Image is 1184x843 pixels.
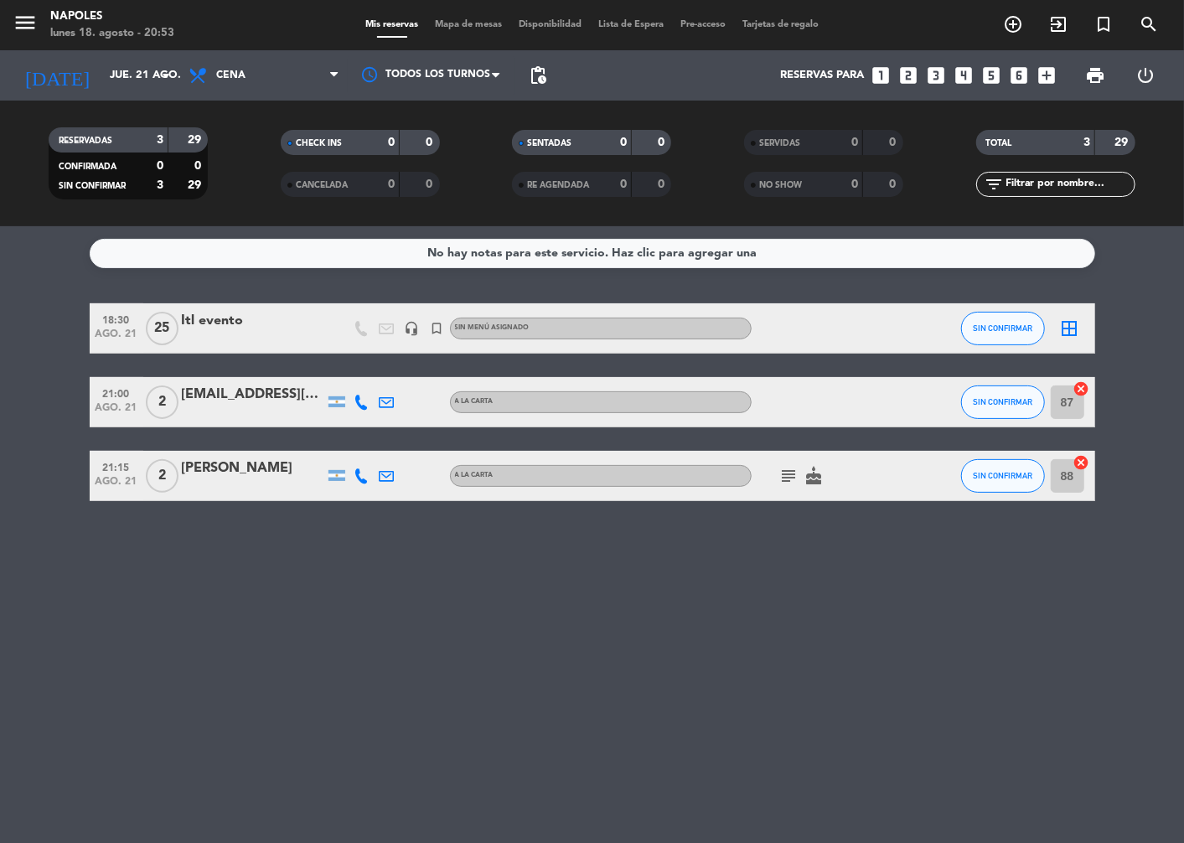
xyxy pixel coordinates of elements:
[426,137,436,148] strong: 0
[1085,65,1105,85] span: print
[804,466,825,486] i: cake
[188,134,204,146] strong: 29
[954,65,975,86] i: looks_4
[898,65,920,86] i: looks_two
[851,137,858,148] strong: 0
[146,385,178,419] span: 2
[296,181,348,189] span: CANCELADA
[926,65,948,86] i: looks_3
[961,312,1045,345] button: SIN CONFIRMAR
[1060,318,1080,339] i: border_all
[1073,454,1090,471] i: cancel
[871,65,892,86] i: looks_one
[194,160,204,172] strong: 0
[13,10,38,41] button: menu
[658,137,668,148] strong: 0
[851,178,858,190] strong: 0
[620,137,627,148] strong: 0
[510,20,590,29] span: Disponibilidad
[1126,10,1171,39] span: BUSCAR
[1139,14,1159,34] i: search
[981,65,1003,86] i: looks_5
[620,178,627,190] strong: 0
[1083,137,1090,148] strong: 3
[527,139,571,147] span: SENTADAS
[1048,14,1068,34] i: exit_to_app
[590,20,672,29] span: Lista de Espera
[734,20,827,29] span: Tarjetas de regalo
[426,178,436,190] strong: 0
[13,57,101,94] i: [DATE]
[973,397,1032,406] span: SIN CONFIRMAR
[430,321,445,336] i: turned_in_not
[96,476,137,495] span: ago. 21
[455,398,494,405] span: A LA CARTA
[96,402,137,421] span: ago. 21
[182,458,324,479] div: [PERSON_NAME]
[1120,50,1171,101] div: LOG OUT
[1136,65,1156,85] i: power_settings_new
[528,65,548,85] span: pending_actions
[296,139,342,147] span: CHECK INS
[1009,65,1031,86] i: looks_6
[961,459,1045,493] button: SIN CONFIRMAR
[59,137,112,145] span: RESERVADAS
[672,20,734,29] span: Pre-acceso
[986,139,1012,147] span: TOTAL
[961,385,1045,419] button: SIN CONFIRMAR
[357,20,427,29] span: Mis reservas
[182,384,324,406] div: [EMAIL_ADDRESS][PERSON_NAME][DOMAIN_NAME]
[157,179,163,191] strong: 3
[985,174,1005,194] i: filter_list
[156,65,176,85] i: arrow_drop_down
[50,25,174,42] div: lunes 18. agosto - 20:53
[1036,10,1081,39] span: WALK IN
[658,178,668,190] strong: 0
[455,472,494,478] span: A LA CARTA
[890,178,900,190] strong: 0
[146,459,178,493] span: 2
[427,244,757,263] div: No hay notas para este servicio. Haz clic para agregar una
[182,310,324,332] div: Itl evento
[890,137,900,148] strong: 0
[216,70,246,81] span: Cena
[50,8,174,25] div: Napoles
[96,383,137,402] span: 21:00
[973,323,1032,333] span: SIN CONFIRMAR
[96,309,137,328] span: 18:30
[1037,65,1058,86] i: add_box
[779,466,799,486] i: subject
[405,321,420,336] i: headset_mic
[1003,14,1023,34] i: add_circle_outline
[96,457,137,476] span: 21:15
[455,324,530,331] span: Sin menú asignado
[13,10,38,35] i: menu
[188,179,204,191] strong: 29
[1114,137,1131,148] strong: 29
[759,181,802,189] span: NO SHOW
[427,20,510,29] span: Mapa de mesas
[527,181,589,189] span: RE AGENDADA
[973,471,1032,480] span: SIN CONFIRMAR
[59,163,116,171] span: CONFIRMADA
[1081,10,1126,39] span: Reserva especial
[781,69,865,82] span: Reservas para
[990,10,1036,39] span: RESERVAR MESA
[1005,175,1135,194] input: Filtrar por nombre...
[1094,14,1114,34] i: turned_in_not
[157,134,163,146] strong: 3
[1073,380,1090,397] i: cancel
[59,182,126,190] span: SIN CONFIRMAR
[388,178,395,190] strong: 0
[157,160,163,172] strong: 0
[388,137,395,148] strong: 0
[96,328,137,348] span: ago. 21
[759,139,800,147] span: SERVIDAS
[146,312,178,345] span: 25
